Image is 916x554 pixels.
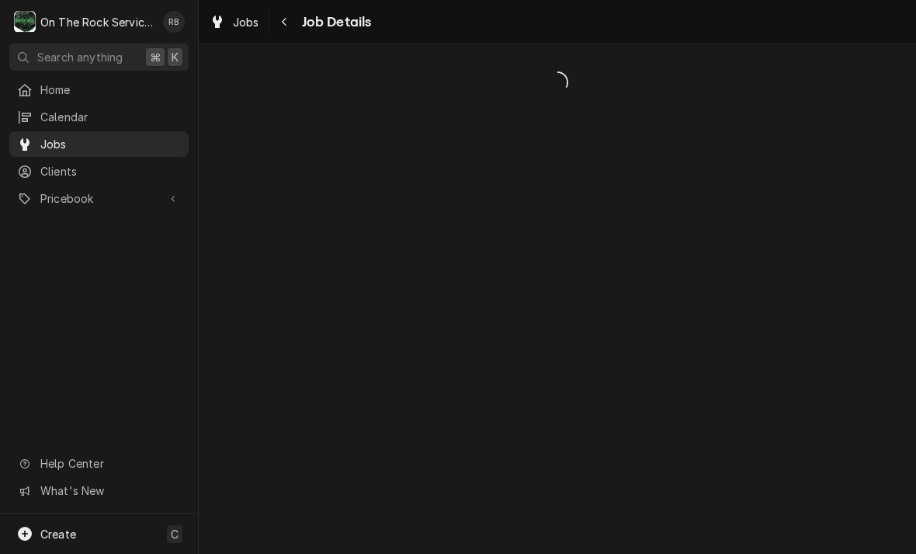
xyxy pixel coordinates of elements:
button: Navigate back [272,9,297,34]
span: What's New [40,483,179,499]
a: Home [9,77,189,103]
span: Pricebook [40,190,158,207]
span: C [171,526,179,542]
a: Jobs [9,131,189,157]
div: RB [163,11,185,33]
span: Jobs [233,14,259,30]
div: On The Rock Services's Avatar [14,11,36,33]
span: Search anything [37,49,123,65]
span: Job Details [297,12,372,33]
a: Jobs [203,9,265,35]
div: On The Rock Services [40,14,154,30]
span: Loading... [199,66,916,99]
span: Help Center [40,455,179,472]
span: Create [40,528,76,541]
span: Calendar [40,109,181,125]
button: Search anything⌘K [9,44,189,71]
span: Clients [40,163,181,179]
a: Go to What's New [9,478,189,503]
a: Clients [9,159,189,184]
div: Ray Beals's Avatar [163,11,185,33]
div: O [14,11,36,33]
span: ⌘ [150,49,161,65]
a: Go to Pricebook [9,186,189,211]
span: Jobs [40,136,181,152]
span: K [172,49,179,65]
a: Calendar [9,104,189,130]
span: Home [40,82,181,98]
a: Go to Help Center [9,451,189,476]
